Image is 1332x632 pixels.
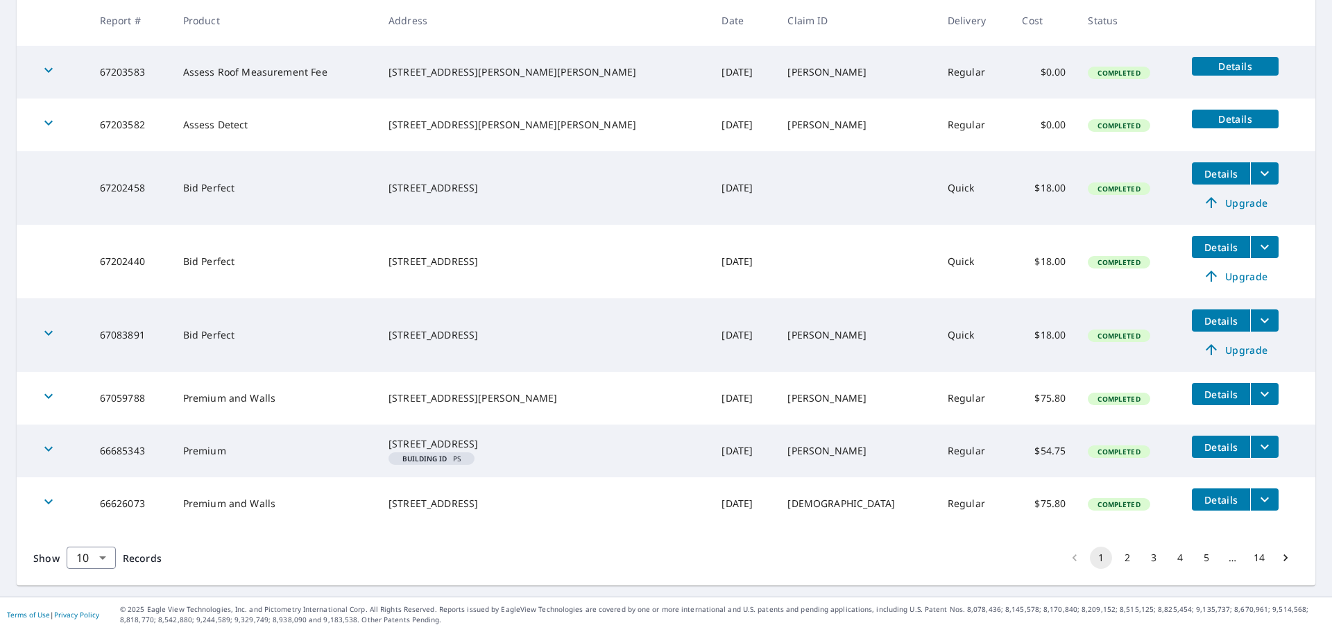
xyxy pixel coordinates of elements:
[1169,547,1191,569] button: Go to page 4
[1200,194,1270,211] span: Upgrade
[1200,241,1242,254] span: Details
[89,151,172,225] td: 67202458
[172,225,377,298] td: Bid Perfect
[1250,383,1279,405] button: filesDropdownBtn-67059788
[54,610,99,620] a: Privacy Policy
[33,552,60,565] span: Show
[172,477,377,530] td: Premium and Walls
[172,46,377,99] td: Assess Roof Measurement Fee
[937,225,1011,298] td: Quick
[1011,477,1077,530] td: $75.80
[710,477,776,530] td: [DATE]
[89,46,172,99] td: 67203583
[776,425,936,477] td: [PERSON_NAME]
[1061,547,1299,569] nav: pagination navigation
[89,298,172,372] td: 67083891
[89,477,172,530] td: 66626073
[67,547,116,569] div: Show 10 records
[402,455,447,462] em: Building ID
[1089,121,1148,130] span: Completed
[388,181,700,195] div: [STREET_ADDRESS]
[1200,314,1242,327] span: Details
[710,372,776,425] td: [DATE]
[1200,167,1242,180] span: Details
[1200,493,1242,506] span: Details
[1250,488,1279,511] button: filesDropdownBtn-66626073
[937,372,1011,425] td: Regular
[1089,257,1148,267] span: Completed
[388,255,700,268] div: [STREET_ADDRESS]
[937,46,1011,99] td: Regular
[1274,547,1297,569] button: Go to next page
[1200,341,1270,358] span: Upgrade
[1116,547,1138,569] button: Go to page 2
[120,604,1325,625] p: © 2025 Eagle View Technologies, Inc. and Pictometry International Corp. All Rights Reserved. Repo...
[394,455,469,462] span: PS
[937,99,1011,151] td: Regular
[1192,236,1250,258] button: detailsBtn-67202440
[710,99,776,151] td: [DATE]
[1011,46,1077,99] td: $0.00
[1200,112,1270,126] span: Details
[776,372,936,425] td: [PERSON_NAME]
[1089,68,1148,78] span: Completed
[1192,110,1279,128] button: detailsBtn-67203582
[1192,339,1279,361] a: Upgrade
[776,99,936,151] td: [PERSON_NAME]
[7,610,50,620] a: Terms of Use
[710,425,776,477] td: [DATE]
[388,118,700,132] div: [STREET_ADDRESS][PERSON_NAME][PERSON_NAME]
[1011,372,1077,425] td: $75.80
[172,372,377,425] td: Premium and Walls
[937,477,1011,530] td: Regular
[172,425,377,477] td: Premium
[1192,265,1279,287] a: Upgrade
[1011,225,1077,298] td: $18.00
[1089,499,1148,509] span: Completed
[388,437,700,451] div: [STREET_ADDRESS]
[1200,60,1270,73] span: Details
[89,372,172,425] td: 67059788
[1248,547,1270,569] button: Go to page 14
[1195,547,1218,569] button: Go to page 5
[388,391,700,405] div: [STREET_ADDRESS][PERSON_NAME]
[937,151,1011,225] td: Quick
[1192,383,1250,405] button: detailsBtn-67059788
[710,46,776,99] td: [DATE]
[1250,236,1279,258] button: filesDropdownBtn-67202440
[172,298,377,372] td: Bid Perfect
[776,477,936,530] td: [DEMOGRAPHIC_DATA]
[776,46,936,99] td: [PERSON_NAME]
[776,298,936,372] td: [PERSON_NAME]
[89,225,172,298] td: 67202440
[1192,488,1250,511] button: detailsBtn-66626073
[1011,151,1077,225] td: $18.00
[123,552,162,565] span: Records
[1222,551,1244,565] div: …
[1011,425,1077,477] td: $54.75
[1192,309,1250,332] button: detailsBtn-67083891
[89,99,172,151] td: 67203582
[937,425,1011,477] td: Regular
[1200,268,1270,284] span: Upgrade
[1200,388,1242,401] span: Details
[1250,162,1279,185] button: filesDropdownBtn-67202458
[1011,99,1077,151] td: $0.00
[1192,436,1250,458] button: detailsBtn-66685343
[710,298,776,372] td: [DATE]
[1089,331,1148,341] span: Completed
[1089,184,1148,194] span: Completed
[1192,191,1279,214] a: Upgrade
[1200,441,1242,454] span: Details
[1011,298,1077,372] td: $18.00
[388,65,700,79] div: [STREET_ADDRESS][PERSON_NAME][PERSON_NAME]
[388,497,700,511] div: [STREET_ADDRESS]
[67,538,116,577] div: 10
[388,328,700,342] div: [STREET_ADDRESS]
[89,425,172,477] td: 66685343
[937,298,1011,372] td: Quick
[1143,547,1165,569] button: Go to page 3
[1250,309,1279,332] button: filesDropdownBtn-67083891
[7,610,99,619] p: |
[710,151,776,225] td: [DATE]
